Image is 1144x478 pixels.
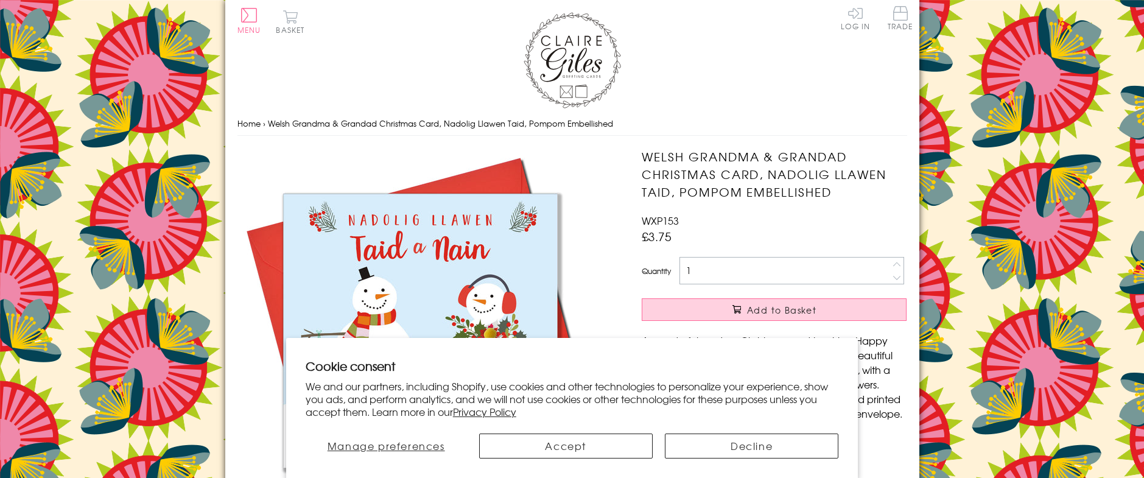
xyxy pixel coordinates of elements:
[453,404,516,419] a: Privacy Policy
[642,298,907,321] button: Add to Basket
[642,213,679,228] span: WXP153
[237,118,261,129] a: Home
[524,12,621,108] img: Claire Giles Greetings Cards
[237,24,261,35] span: Menu
[263,118,265,129] span: ›
[306,434,467,459] button: Manage preferences
[841,6,870,30] a: Log In
[642,228,672,245] span: £3.75
[665,434,838,459] button: Decline
[306,357,839,374] h2: Cookie consent
[642,333,907,421] p: A wonderful modern Christmas card to wish a Happy Christmas to your Grandma & Grandad. The beauti...
[747,304,816,316] span: Add to Basket
[888,6,913,30] span: Trade
[274,10,307,33] button: Basket
[888,6,913,32] a: Trade
[479,434,653,459] button: Accept
[328,438,445,453] span: Manage preferences
[642,265,671,276] label: Quantity
[268,118,613,129] span: Welsh Grandma & Grandad Christmas Card, Nadolig Llawen Taid, Pompom Embellished
[237,111,907,136] nav: breadcrumbs
[642,148,907,200] h1: Welsh Grandma & Grandad Christmas Card, Nadolig Llawen Taid, Pompom Embellished
[306,380,839,418] p: We and our partners, including Shopify, use cookies and other technologies to personalize your ex...
[237,8,261,33] button: Menu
